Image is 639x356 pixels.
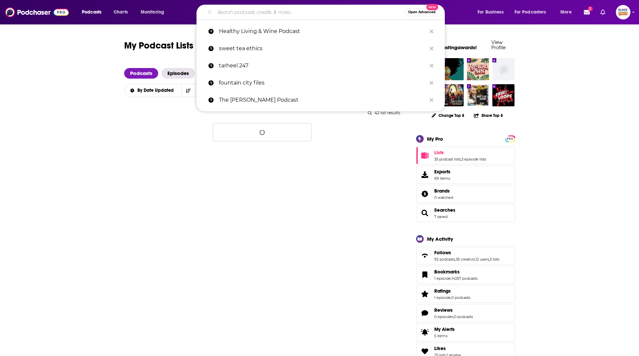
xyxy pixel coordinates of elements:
a: Reviews [434,307,473,313]
p: The Mo Vaughn Podcast [219,91,426,109]
a: Fruitloops: Serial Killers of Color [492,84,515,106]
a: Searches [418,208,432,218]
button: Loading [213,123,312,141]
a: Bookmarks [434,269,478,275]
a: 35 podcast lists [434,157,461,161]
p: tarheel 247 [219,57,426,74]
a: Healthy Living & Wine Podcast [196,23,445,40]
img: missing-image.png [492,58,515,80]
p: Healthy Living & Wine Podcast [219,23,426,40]
a: Show notifications dropdown [581,7,592,18]
button: open menu [556,7,580,18]
span: More [560,8,572,17]
span: Lists [434,150,444,156]
span: Monitoring [141,8,164,17]
span: Brands [416,185,515,203]
a: The [PERSON_NAME] Podcast [196,91,445,109]
h1: My Podcast Lists [124,40,194,52]
img: Stitch Please [442,58,464,80]
a: 1 episode [434,276,451,281]
span: Open Advanced [408,11,436,14]
img: User Profile [616,5,630,19]
img: Podchaser - Follow, Share and Rate Podcasts [5,6,69,18]
span: Searches [416,204,515,222]
a: Follows [434,250,499,256]
a: View Profile [491,39,506,51]
a: 0 podcasts [454,314,473,319]
img: What's Ray Saying? [467,84,489,106]
a: Lists [418,151,432,160]
a: 0 podcasts [451,295,470,300]
a: Welcome blackpodcastingawards! [416,39,477,51]
p: fountain city files [219,74,426,91]
span: Podcasts [82,8,101,17]
a: 7 saved [434,214,447,219]
span: , [489,257,490,262]
button: Change Top 8 [428,111,469,120]
span: My Alerts [434,326,455,332]
a: Searches [434,207,455,213]
span: Reviews [416,304,515,322]
span: Bookmarks [416,266,515,284]
span: , [455,257,456,262]
a: My Alerts [416,323,515,341]
span: New [426,4,438,10]
a: tarheel 247 [196,57,445,74]
a: Brands [418,189,432,198]
a: Episodes [161,68,195,79]
span: , [453,314,454,319]
div: 42 list results [124,110,400,115]
a: Podcasts [124,68,158,79]
a: PRO [506,136,514,141]
span: My Alerts [418,328,432,337]
span: Lists [416,147,515,164]
a: fountain city files [196,74,445,91]
a: Ratings [418,289,432,299]
a: Charts [109,7,132,18]
button: Open AdvancedNew [405,8,439,16]
div: Search podcasts, credits, & more... [203,5,451,20]
span: By Date Updated [137,88,176,93]
span: Exports [418,170,432,179]
a: 92 podcasts [434,257,455,262]
a: 1 episode [434,295,451,300]
a: Exports [416,166,515,184]
span: Brands [434,188,450,194]
a: 12 users [476,257,489,262]
button: open menu [136,7,173,18]
button: Show profile menu [616,5,630,19]
span: Logged in as blackpodcastingawards [616,5,630,19]
a: Ratings [434,288,470,294]
img: Be Well Sis: The Podcast [467,58,489,80]
button: Sort Direction [181,84,195,97]
a: Follows [418,251,432,260]
button: open menu [195,84,209,97]
span: Likes [434,345,446,351]
button: open menu [510,7,556,18]
span: Follows [434,250,451,256]
a: sweet tea ethics [196,40,445,57]
span: Ratings [416,285,515,303]
span: Ratings [434,288,451,294]
a: Likes [418,347,432,356]
span: Follows [416,247,515,265]
a: Brands [434,188,453,194]
span: Exports [434,169,450,175]
span: For Podcasters [515,8,546,17]
span: Charts [114,8,128,17]
a: Likes [434,345,461,351]
a: 0 watched [434,195,453,200]
button: open menu [473,7,512,18]
a: 14257 podcasts [451,276,478,281]
span: Bookmarks [434,269,460,275]
img: Second Sunday [442,84,464,106]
